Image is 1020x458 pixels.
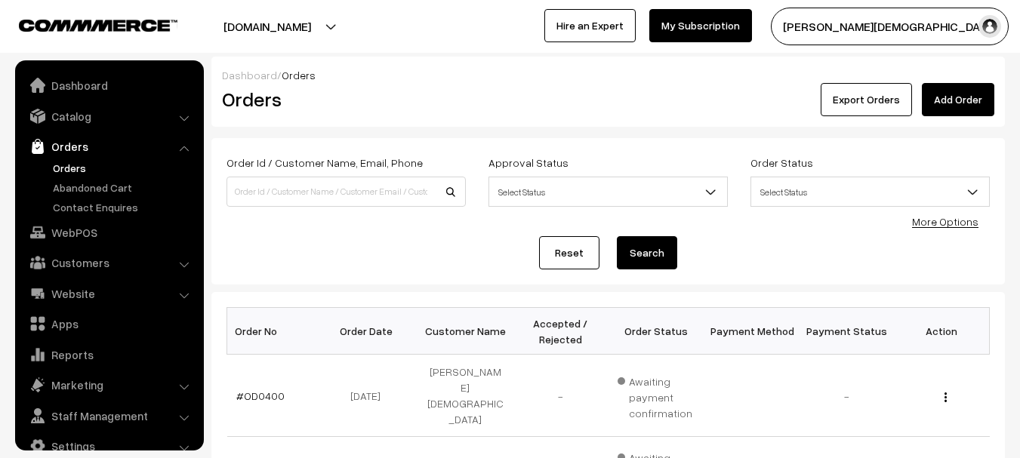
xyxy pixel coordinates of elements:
a: Reset [539,236,599,269]
label: Order Id / Customer Name, Email, Phone [226,155,423,171]
span: Orders [282,69,316,81]
td: [DATE] [322,355,418,437]
a: Reports [19,341,199,368]
a: Contact Enquires [49,199,199,215]
a: Marketing [19,371,199,398]
button: Search [617,236,677,269]
span: Select Status [750,177,990,207]
h2: Orders [222,88,464,111]
th: Customer Name [418,308,513,355]
label: Order Status [750,155,813,171]
img: COMMMERCE [19,20,177,31]
a: Customers [19,249,199,276]
a: Abandoned Cart [49,180,199,195]
td: - [799,355,894,437]
a: Apps [19,310,199,337]
a: Orders [19,133,199,160]
input: Order Id / Customer Name / Customer Email / Customer Phone [226,177,466,207]
button: [PERSON_NAME][DEMOGRAPHIC_DATA] [771,8,1009,45]
a: Dashboard [222,69,277,81]
span: Awaiting payment confirmation [618,370,695,421]
label: Approval Status [488,155,569,171]
a: My Subscription [649,9,752,42]
span: Select Status [488,177,728,207]
button: [DOMAIN_NAME] [171,8,364,45]
th: Payment Status [799,308,894,355]
span: Select Status [751,179,989,205]
td: [PERSON_NAME][DEMOGRAPHIC_DATA] [418,355,513,437]
th: Action [894,308,989,355]
a: More Options [912,215,978,228]
img: Menu [945,392,947,402]
a: Dashboard [19,72,199,99]
a: #OD0400 [236,389,285,402]
th: Order No [227,308,322,355]
div: / [222,67,994,83]
a: Hire an Expert [544,9,636,42]
a: Add Order [922,83,994,116]
a: Orders [49,160,199,176]
a: WebPOS [19,219,199,246]
th: Payment Method [704,308,799,355]
th: Order Status [609,308,704,355]
a: COMMMERCE [19,15,151,33]
span: Select Status [489,179,727,205]
a: Catalog [19,103,199,130]
th: Order Date [322,308,418,355]
a: Website [19,280,199,307]
button: Export Orders [821,83,912,116]
td: - [513,355,608,437]
img: user [978,15,1001,38]
th: Accepted / Rejected [513,308,608,355]
a: Staff Management [19,402,199,429]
